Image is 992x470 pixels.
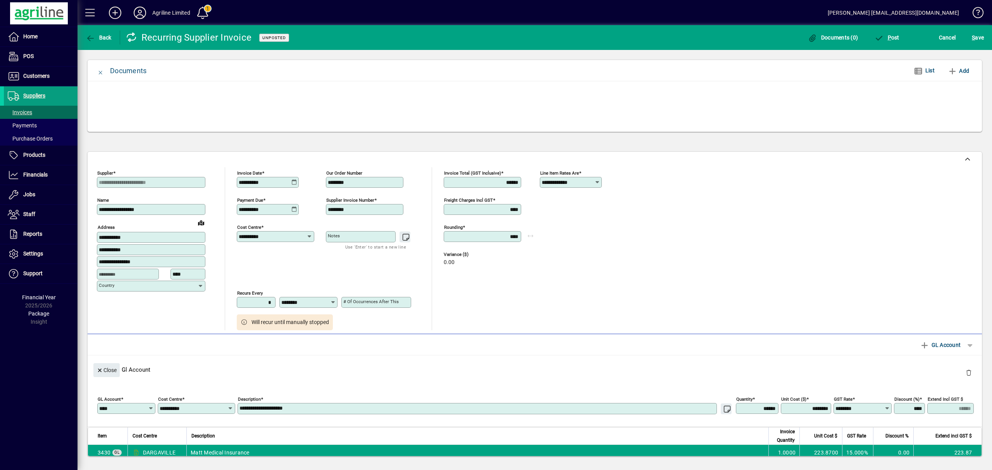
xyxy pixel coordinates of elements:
span: Financial Year [22,294,56,300]
mat-label: Description [238,396,261,402]
span: Invoices [8,109,32,115]
span: Reports [23,231,42,237]
span: Financials [23,172,48,178]
span: Close [96,364,117,377]
span: Products [23,152,45,158]
span: Back [86,34,112,41]
mat-hint: Use 'Enter' to start a new line [345,242,406,251]
mat-label: GST rate [834,396,852,402]
button: Add [103,6,127,20]
span: Settings [23,250,43,257]
span: POS [23,53,34,59]
span: Suppliers [23,93,45,99]
span: GL Account [920,339,961,351]
mat-label: Rounding [444,225,463,230]
mat-label: Recurs every [237,290,263,296]
a: Reports [4,225,77,244]
td: 0.00 [873,445,913,460]
mat-label: Invoice date [237,170,262,176]
mat-label: Payment due [237,197,263,203]
a: Products [4,146,77,165]
app-page-header-button: Back [77,31,120,45]
span: 0.00 [444,259,455,266]
a: Jobs [4,185,77,204]
div: Agriline Limited [152,7,190,19]
button: List [908,64,941,78]
span: Package [28,310,49,317]
span: GL [114,450,120,455]
span: Purchase Orders [8,136,53,142]
div: Gl Account [88,355,982,384]
button: Close [93,363,120,377]
span: Add [948,65,969,77]
span: Support [23,270,43,276]
div: [PERSON_NAME] [EMAIL_ADDRESS][DOMAIN_NAME] [828,7,959,19]
a: Payments [4,119,77,132]
span: DARGAVILLE [143,449,176,456]
td: 223.8700 [799,445,842,460]
a: View on map [195,216,207,229]
a: Home [4,27,77,46]
a: Settings [4,244,77,264]
button: Documents (0) [806,31,860,45]
mat-label: Quantity [736,396,753,402]
a: Customers [4,67,77,86]
mat-label: Cost Centre [158,396,182,402]
span: Discount % [885,432,909,440]
button: Cancel [937,31,958,45]
a: Purchase Orders [4,132,77,145]
span: List [925,67,935,74]
span: Documents (0) [808,34,858,41]
a: Staff [4,205,77,224]
button: Back [84,31,114,45]
mat-label: Name [97,197,109,203]
a: POS [4,47,77,66]
a: Invoices [4,106,77,119]
button: Post [872,31,901,45]
button: Save [970,31,986,45]
td: 1.0000 [768,445,799,460]
span: Cost Centre [133,432,157,440]
mat-label: Supplier [97,170,113,176]
span: Invoice Quantity [773,427,795,444]
span: Description [191,432,215,440]
span: Payments [8,122,37,129]
span: S [972,34,975,41]
span: Cancel [939,31,956,44]
app-page-header-button: Delete [959,369,978,376]
span: Unposted [262,35,286,40]
span: ave [972,31,984,44]
button: Close [91,62,110,80]
span: Staff [23,211,35,217]
div: Recurring Supplier Invoice [126,31,252,44]
mat-label: Supplier invoice number [326,197,374,203]
td: 223.87 [913,445,982,460]
td: 15.000% [842,445,873,460]
button: Add [945,64,972,78]
mat-label: Cost Centre [237,225,261,230]
span: GST Rate [847,432,866,440]
span: Extend incl GST $ [935,432,972,440]
mat-label: # of occurrences after this [343,299,399,304]
div: Documents [110,65,146,77]
span: ost [874,34,899,41]
span: Will recur until manually stopped [251,318,329,326]
mat-label: Invoice Total (GST inclusive) [444,170,501,176]
mat-label: Extend incl GST $ [928,396,963,402]
a: Support [4,264,77,283]
span: Item [98,432,107,440]
td: Matt Medical Insurance [186,445,768,460]
mat-label: Unit Cost ($) [781,396,806,402]
mat-label: GL Account [98,396,121,402]
mat-label: Line item rates are [540,170,579,176]
app-page-header-button: Close [91,366,122,373]
mat-label: Our order number [326,170,362,176]
span: Home [23,33,38,39]
span: Unit Cost $ [814,432,837,440]
mat-label: Discount (%) [894,396,920,402]
mat-label: Notes [328,233,340,238]
span: Variance ($) [444,252,490,257]
mat-label: Country [99,283,114,288]
button: Profile [127,6,152,20]
a: Knowledge Base [967,2,982,27]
